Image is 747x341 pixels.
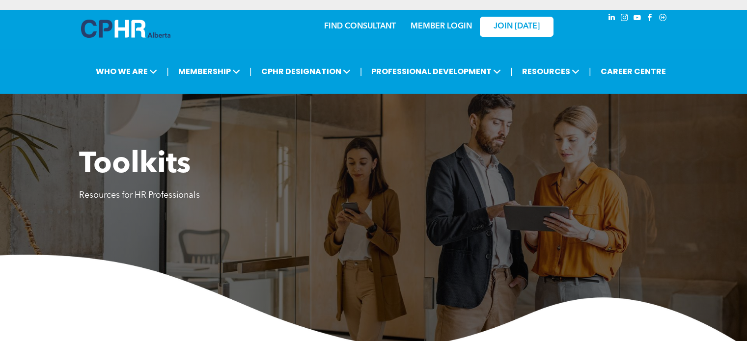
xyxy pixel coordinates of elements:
a: instagram [619,12,630,26]
li: | [589,61,591,81]
a: JOIN [DATE] [480,17,553,37]
span: PROFESSIONAL DEVELOPMENT [368,62,504,80]
li: | [166,61,169,81]
img: A blue and white logo for cp alberta [81,20,170,38]
a: MEMBER LOGIN [411,23,472,30]
a: facebook [645,12,656,26]
span: RESOURCES [519,62,582,80]
span: CPHR DESIGNATION [258,62,354,80]
a: linkedin [607,12,617,26]
a: youtube [632,12,643,26]
li: | [249,61,252,81]
a: FIND CONSULTANT [324,23,396,30]
a: Social network [658,12,668,26]
span: Resources for HR Professionals [79,191,200,200]
span: WHO WE ARE [93,62,160,80]
li: | [360,61,362,81]
li: | [510,61,513,81]
span: Toolkits [79,150,191,180]
a: CAREER CENTRE [598,62,669,80]
span: JOIN [DATE] [494,22,540,31]
span: MEMBERSHIP [175,62,243,80]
